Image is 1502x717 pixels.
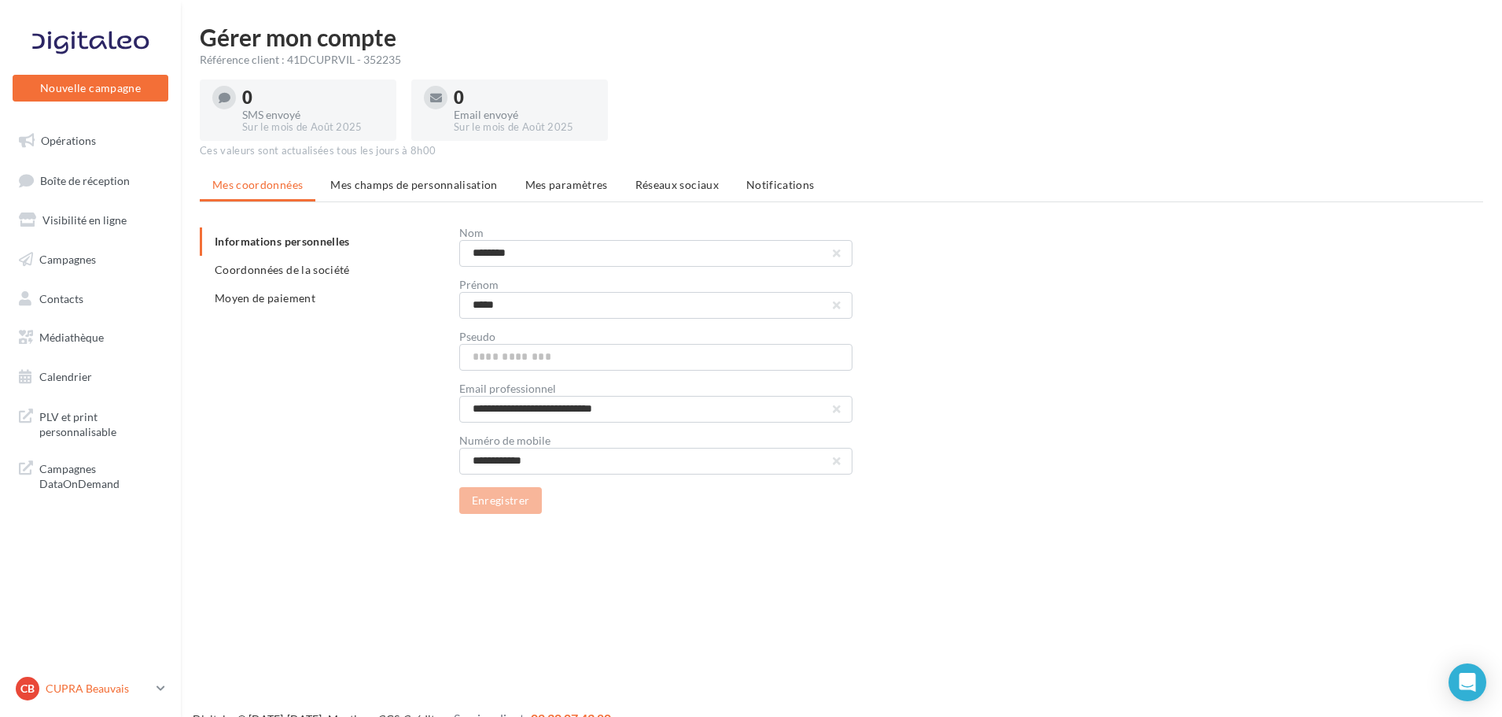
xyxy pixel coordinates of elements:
div: Prénom [459,279,852,290]
h1: Gérer mon compte [200,25,1483,49]
div: SMS envoyé [242,109,384,120]
a: Médiathèque [9,321,171,354]
button: Nouvelle campagne [13,75,168,102]
a: Campagnes [9,243,171,276]
div: 0 [242,89,384,106]
a: Visibilité en ligne [9,204,171,237]
a: Opérations [9,124,171,157]
a: PLV et print personnalisable [9,400,171,446]
span: Moyen de paiement [215,291,315,305]
a: Boîte de réception [9,164,171,198]
span: PLV et print personnalisable [39,406,162,440]
span: Mes champs de personnalisation [330,178,498,191]
div: Ces valeurs sont actualisées tous les jours à 8h00 [200,144,1483,158]
div: Sur le mois de Août 2025 [242,120,384,135]
span: Coordonnées de la société [215,263,350,276]
p: CUPRA Beauvais [46,681,150,697]
a: Contacts [9,283,171,316]
div: Numéro de mobile [459,435,852,446]
div: Email envoyé [454,109,595,120]
span: Mes paramètres [525,178,608,191]
div: Référence client : 41DCUPRVIL - 352235 [200,52,1483,68]
span: Médiathèque [39,331,104,344]
a: CB CUPRA Beauvais [13,674,168,704]
span: CB [20,681,35,697]
span: Réseaux sociaux [635,178,719,191]
a: Campagnes DataOnDemand [9,452,171,498]
span: Boîte de réception [40,173,130,187]
div: Open Intercom Messenger [1449,663,1486,701]
span: Opérations [41,134,96,147]
div: Nom [459,227,852,238]
span: Campagnes DataOnDemand [39,458,162,492]
span: Contacts [39,291,83,305]
button: Enregistrer [459,487,543,514]
span: Visibilité en ligne [42,213,127,227]
div: Email professionnel [459,383,852,394]
div: Sur le mois de Août 2025 [454,120,595,135]
span: Campagnes [39,253,96,266]
span: Calendrier [39,370,92,383]
div: 0 [454,89,595,106]
div: Pseudo [459,331,852,342]
a: Calendrier [9,360,171,394]
span: Notifications [746,178,815,191]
